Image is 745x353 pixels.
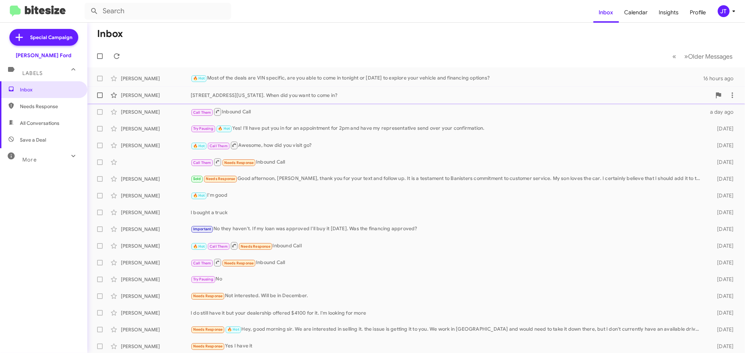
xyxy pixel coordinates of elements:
[191,191,705,200] div: I'm good
[705,192,739,199] div: [DATE]
[22,70,43,76] span: Labels
[22,157,37,163] span: More
[191,158,705,166] div: Inbound Call
[193,227,211,231] span: Important
[121,293,191,300] div: [PERSON_NAME]
[206,176,235,181] span: Needs Response
[705,108,739,115] div: a day ago
[705,142,739,149] div: [DATE]
[191,325,705,333] div: Hey, good morning sir. We are interested in selling it. the issue is getting it to you. We work i...
[121,175,191,182] div: [PERSON_NAME]
[121,142,191,149] div: [PERSON_NAME]
[20,86,79,93] span: Inbox
[688,53,732,60] span: Older Messages
[121,226,191,233] div: [PERSON_NAME]
[121,242,191,249] div: [PERSON_NAME]
[705,309,739,316] div: [DATE]
[218,126,230,131] span: 🔥 Hot
[705,326,739,333] div: [DATE]
[210,244,228,249] span: Call Them
[227,327,239,332] span: 🔥 Hot
[191,107,705,116] div: Inbound Call
[684,52,688,61] span: »
[121,309,191,316] div: [PERSON_NAME]
[705,343,739,350] div: [DATE]
[193,261,211,265] span: Call Them
[121,276,191,283] div: [PERSON_NAME]
[705,125,739,132] div: [DATE]
[121,125,191,132] div: [PERSON_NAME]
[193,144,205,148] span: 🔥 Hot
[224,261,254,265] span: Needs Response
[705,175,739,182] div: [DATE]
[193,277,213,281] span: Try Pausing
[191,309,705,316] div: I do still have it but your dealership offered $4100 for it. I'm looking for more
[193,176,201,181] span: Sold
[193,160,211,165] span: Call Them
[593,2,619,23] a: Inbox
[703,75,739,82] div: 16 hours ago
[668,49,680,63] button: Previous
[705,242,739,249] div: [DATE]
[191,241,705,250] div: Inbound Call
[193,76,205,81] span: 🔥 Hot
[712,5,737,17] button: JT
[9,29,78,46] a: Special Campaign
[705,259,739,266] div: [DATE]
[191,74,703,82] div: Most of the deals are VIN specific, are you able to come in tonight or [DATE] to explore your veh...
[191,225,705,233] div: No they haven't. If my loan was approved I'll buy it [DATE]. Was the financing approved?
[193,244,205,249] span: 🔥 Hot
[121,75,191,82] div: [PERSON_NAME]
[16,52,72,59] div: [PERSON_NAME] Ford
[121,108,191,115] div: [PERSON_NAME]
[210,144,228,148] span: Call Them
[224,160,254,165] span: Needs Response
[191,258,705,267] div: Inbound Call
[97,28,123,39] h1: Inbox
[20,103,79,110] span: Needs Response
[193,294,223,298] span: Needs Response
[191,92,711,99] div: [STREET_ADDRESS][US_STATE]. When did you want to come in?
[121,209,191,216] div: [PERSON_NAME]
[193,126,213,131] span: Try Pausing
[121,259,191,266] div: [PERSON_NAME]
[191,125,705,133] div: Yes! I'll have put you in for an appointment for 2pm and have my representative send over your co...
[705,209,739,216] div: [DATE]
[121,92,191,99] div: [PERSON_NAME]
[685,2,712,23] a: Profile
[121,343,191,350] div: [PERSON_NAME]
[653,2,685,23] a: Insights
[121,192,191,199] div: [PERSON_NAME]
[669,49,737,63] nav: Page navigation example
[20,120,59,127] span: All Conversations
[718,5,730,17] div: JT
[193,110,211,115] span: Call Them
[191,342,705,350] div: Yes I have it
[191,175,705,183] div: Good afternoon, [PERSON_NAME], thank you for your text and follow up. It is a testament to Banist...
[705,276,739,283] div: [DATE]
[191,209,705,216] div: I bought a truck
[191,292,705,300] div: Not interested. Will be in December.
[193,327,223,332] span: Needs Response
[680,49,737,63] button: Next
[619,2,653,23] a: Calendar
[20,136,46,143] span: Save a Deal
[30,34,73,41] span: Special Campaign
[193,344,223,348] span: Needs Response
[85,3,231,20] input: Search
[191,275,705,283] div: No
[705,226,739,233] div: [DATE]
[705,293,739,300] div: [DATE]
[121,326,191,333] div: [PERSON_NAME]
[193,193,205,198] span: 🔥 Hot
[672,52,676,61] span: «
[241,244,270,249] span: Needs Response
[705,159,739,166] div: [DATE]
[191,141,705,150] div: Awesome, how did you visit go?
